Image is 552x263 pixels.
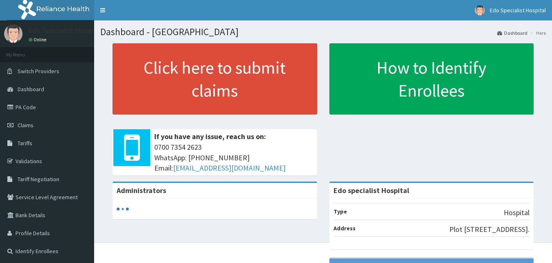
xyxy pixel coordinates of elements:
span: Tariffs [18,139,32,147]
img: User Image [4,25,23,43]
a: [EMAIL_ADDRESS][DOMAIN_NAME] [173,163,286,173]
b: Administrators [117,186,166,195]
li: Here [528,29,546,36]
a: Online [29,37,48,43]
p: Edo Specialist Hospital [29,27,102,34]
span: Edo Specialist Hospital [490,7,546,14]
h1: Dashboard - [GEOGRAPHIC_DATA] [100,27,546,37]
svg: audio-loading [117,203,129,215]
span: Dashboard [18,85,44,93]
b: Address [333,225,356,232]
img: User Image [475,5,485,16]
p: Hospital [504,207,529,218]
a: Click here to submit claims [113,43,317,115]
b: If you have any issue, reach us on: [154,132,266,141]
span: Tariff Negotiation [18,175,59,183]
span: Claims [18,121,34,129]
b: Type [333,208,347,215]
span: 0700 7354 2623 WhatsApp: [PHONE_NUMBER] Email: [154,142,313,173]
a: Dashboard [497,29,527,36]
strong: Edo specialist Hospital [333,186,409,195]
span: Switch Providers [18,67,59,75]
a: How to Identify Enrollees [329,43,534,115]
p: Plot [STREET_ADDRESS]. [449,224,529,235]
